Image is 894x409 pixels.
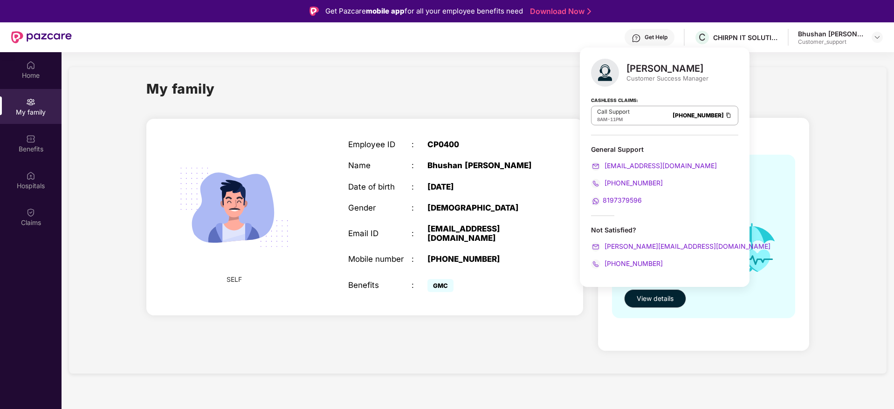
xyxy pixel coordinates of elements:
div: : [412,203,427,212]
strong: Cashless Claims: [591,95,638,105]
img: svg+xml;base64,PHN2ZyB4bWxucz0iaHR0cDovL3d3dy53My5vcmcvMjAwMC9zdmciIHdpZHRoPSIyMCIgaGVpZ2h0PSIyMC... [591,242,600,252]
img: svg+xml;base64,PHN2ZyB4bWxucz0iaHR0cDovL3d3dy53My5vcmcvMjAwMC9zdmciIHdpZHRoPSIyMjQiIGhlaWdodD0iMT... [167,140,301,274]
button: View details [624,289,686,308]
img: svg+xml;base64,PHN2ZyBpZD0iQ2xhaW0iIHhtbG5zPSJodHRwOi8vd3d3LnczLm9yZy8yMDAwL3N2ZyIgd2lkdGg9IjIwIi... [26,208,35,217]
img: svg+xml;base64,PHN2ZyB4bWxucz0iaHR0cDovL3d3dy53My5vcmcvMjAwMC9zdmciIHdpZHRoPSIyMCIgaGVpZ2h0PSIyMC... [591,162,600,171]
a: [PERSON_NAME][EMAIL_ADDRESS][DOMAIN_NAME] [591,242,770,250]
div: Benefits [348,280,412,290]
a: 8197379596 [591,196,642,204]
div: : [412,229,427,238]
div: Gender [348,203,412,212]
img: svg+xml;base64,PHN2ZyBpZD0iSG9zcGl0YWxzIiB4bWxucz0iaHR0cDovL3d3dy53My5vcmcvMjAwMC9zdmciIHdpZHRoPS... [26,171,35,180]
div: Date of birth [348,182,412,191]
a: [PHONE_NUMBER] [591,179,663,187]
span: [PHONE_NUMBER] [603,259,663,267]
div: Email ID [348,229,412,238]
img: svg+xml;base64,PHN2ZyB4bWxucz0iaHR0cDovL3d3dy53My5vcmcvMjAwMC9zdmciIHhtbG5zOnhsaW5rPSJodHRwOi8vd3... [591,59,619,87]
div: CHIRPN IT SOLUTIONS LLP [713,33,778,42]
span: [PHONE_NUMBER] [603,179,663,187]
div: : [412,182,427,191]
div: General Support [591,145,738,206]
div: [DEMOGRAPHIC_DATA] [427,203,538,212]
div: Get Help [645,34,667,41]
h1: My family [146,78,215,99]
span: 8197379596 [603,196,642,204]
div: Name [348,161,412,170]
span: 11PM [610,116,623,122]
p: Call Support [597,108,630,116]
img: svg+xml;base64,PHN2ZyBpZD0iSGVscC0zMngzMiIgeG1sbnM9Imh0dHA6Ly93d3cudzMub3JnLzIwMDAvc3ZnIiB3aWR0aD... [632,34,641,43]
img: svg+xml;base64,PHN2ZyBpZD0iSG9tZSIgeG1sbnM9Imh0dHA6Ly93d3cudzMub3JnLzIwMDAvc3ZnIiB3aWR0aD0iMjAiIG... [26,61,35,70]
div: - [597,116,630,123]
img: svg+xml;base64,PHN2ZyB4bWxucz0iaHR0cDovL3d3dy53My5vcmcvMjAwMC9zdmciIHdpZHRoPSIyMCIgaGVpZ2h0PSIyMC... [591,259,600,269]
span: C [699,32,706,43]
img: Logo [309,7,319,16]
div: [DATE] [427,182,538,191]
img: svg+xml;base64,PHN2ZyBpZD0iQmVuZWZpdHMiIHhtbG5zPSJodHRwOi8vd3d3LnczLm9yZy8yMDAwL3N2ZyIgd2lkdGg9Ij... [26,134,35,143]
img: svg+xml;base64,PHN2ZyB4bWxucz0iaHR0cDovL3d3dy53My5vcmcvMjAwMC9zdmciIHdpZHRoPSIyMCIgaGVpZ2h0PSIyMC... [591,179,600,188]
span: GMC [427,279,454,292]
a: [PHONE_NUMBER] [591,259,663,267]
div: Bhushan [PERSON_NAME] [427,161,538,170]
a: Download Now [530,7,588,16]
span: [EMAIL_ADDRESS][DOMAIN_NAME] [603,162,717,170]
div: Employee ID [348,140,412,149]
div: CP0400 [427,140,538,149]
div: Bhushan [PERSON_NAME] [798,29,863,38]
img: Stroke [587,7,591,16]
div: [EMAIL_ADDRESS][DOMAIN_NAME] [427,224,538,243]
img: Clipboard Icon [725,111,732,119]
span: SELF [227,274,242,285]
strong: mobile app [366,7,405,15]
div: : [412,254,427,264]
div: [PERSON_NAME] [626,63,708,74]
span: View details [637,293,674,304]
img: svg+xml;base64,PHN2ZyB4bWxucz0iaHR0cDovL3d3dy53My5vcmcvMjAwMC9zdmciIHdpZHRoPSIyMCIgaGVpZ2h0PSIyMC... [591,197,600,206]
div: General Support [591,145,738,154]
div: Get Pazcare for all your employee benefits need [325,6,523,17]
span: [PERSON_NAME][EMAIL_ADDRESS][DOMAIN_NAME] [603,242,770,250]
div: Customer Success Manager [626,74,708,82]
img: icon [718,211,786,285]
img: New Pazcare Logo [11,31,72,43]
img: svg+xml;base64,PHN2ZyBpZD0iRHJvcGRvd24tMzJ4MzIiIHhtbG5zPSJodHRwOi8vd3d3LnczLm9yZy8yMDAwL3N2ZyIgd2... [873,34,881,41]
a: [EMAIL_ADDRESS][DOMAIN_NAME] [591,162,717,170]
img: svg+xml;base64,PHN2ZyB3aWR0aD0iMjAiIGhlaWdodD0iMjAiIHZpZXdCb3g9IjAgMCAyMCAyMCIgZmlsbD0ibm9uZSIgeG... [26,97,35,107]
div: Mobile number [348,254,412,264]
span: 8AM [597,116,607,122]
div: : [412,140,427,149]
div: Customer_support [798,38,863,46]
div: [PHONE_NUMBER] [427,254,538,264]
div: Not Satisfied? [591,225,738,269]
a: [PHONE_NUMBER] [673,112,724,119]
div: : [412,161,427,170]
div: : [412,280,427,290]
div: Not Satisfied? [591,225,738,234]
